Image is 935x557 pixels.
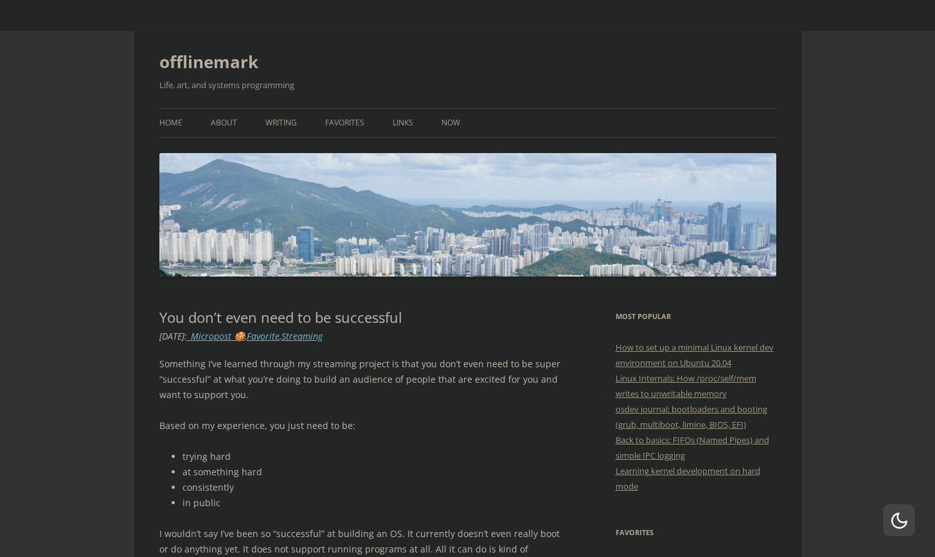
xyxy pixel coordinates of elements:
h2: Life, art, and systems programming [159,77,776,93]
a: Favorite [247,330,280,342]
a: Links [393,109,413,137]
a: Favorites [325,109,364,137]
a: Streaming [281,330,323,342]
h1: You don’t even need to be successful [159,309,561,325]
li: consistently [183,480,561,495]
a: Learning kernel development on hard mode [616,465,760,492]
li: at something hard [183,464,561,480]
img: offlinemark [159,153,776,276]
p: Something I’ve learned through my streaming project is that you don’t even need to be super “succ... [159,356,561,403]
time: [DATE] [159,330,184,342]
a: Linux Internals: How /proc/self/mem writes to unwritable memory [616,372,756,399]
h3: Favorites [616,525,776,540]
i: : , , [159,330,323,342]
a: Now [441,109,460,137]
h3: Most Popular [616,309,776,324]
p: Based on my experience, you just need to be: [159,418,561,434]
a: Back to basics: FIFOs (Named Pipes) and simple IPC logging [616,434,769,461]
a: Home [159,109,183,137]
a: offlinemark [159,46,258,77]
a: Writing [265,109,297,137]
a: osdev journal: bootloaders and booting (grub, multiboot, limine, BIOS, EFI) [616,403,767,430]
a: How to set up a minimal Linux kernel dev environment on Ubuntu 20.04 [616,342,774,369]
a: About [211,109,237,137]
a: _Micropost 🍪 [187,330,245,342]
li: in public [183,495,561,511]
li: trying hard [183,449,561,464]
